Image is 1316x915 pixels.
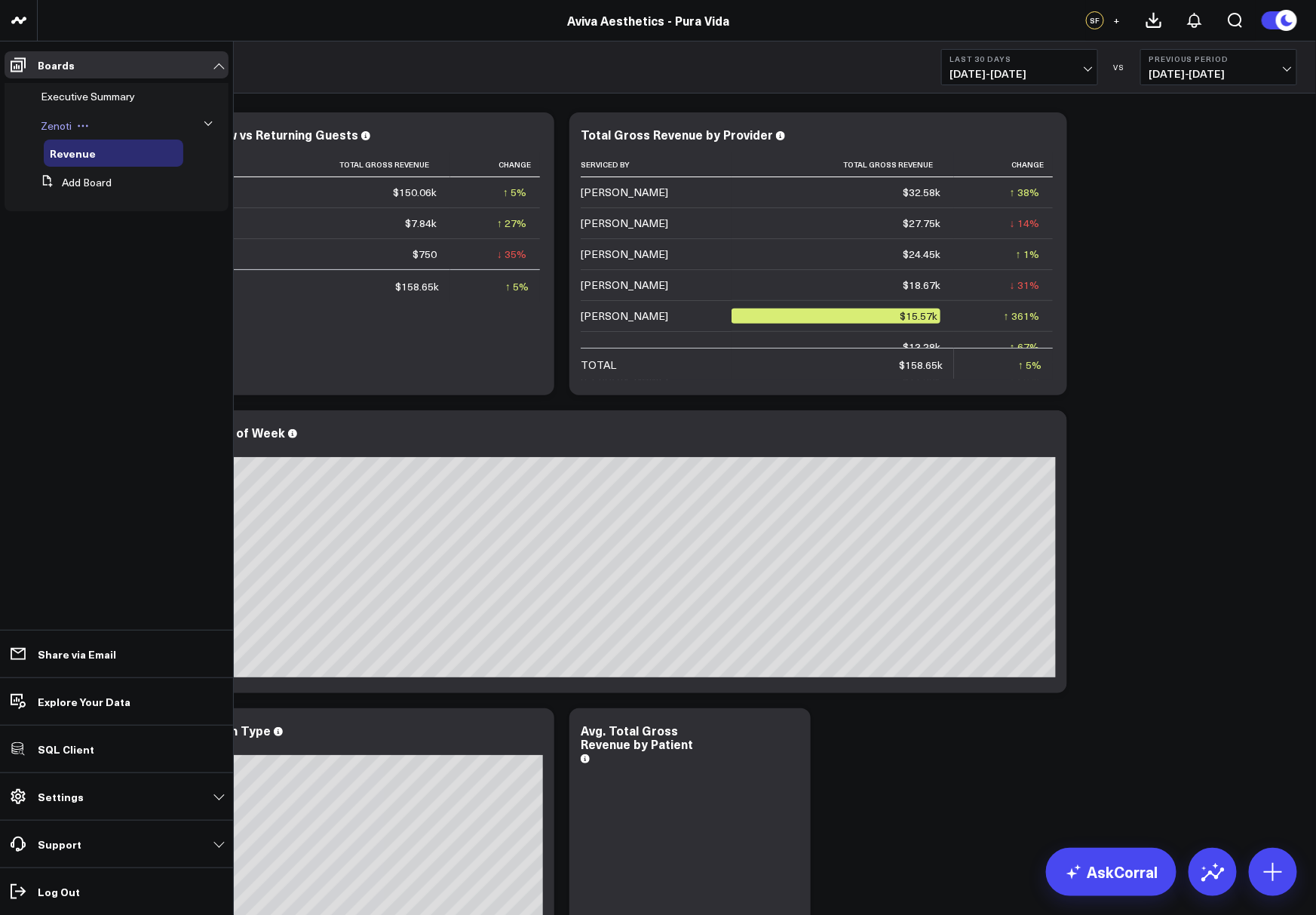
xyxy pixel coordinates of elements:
a: AskCorral [1046,848,1176,896]
div: TOTAL [581,358,616,373]
div: $158.65k [395,279,439,294]
div: [PERSON_NAME] [581,247,668,262]
div: $158.65k [899,358,943,373]
span: Executive Summary [41,89,135,103]
div: ↑ 5% [505,279,529,294]
p: SQL Client [38,743,94,755]
div: $15.57k [732,309,940,324]
a: Executive Summary [41,91,135,103]
div: Avg. Total Gross Revenue by Patient [581,722,693,752]
button: + [1108,11,1126,29]
div: SF [1086,11,1104,29]
div: ↑ 27% [497,216,526,231]
a: Log Out [5,878,229,905]
p: Settings [38,791,84,803]
div: Total Gross Revenue by Provider [581,126,773,143]
div: $32.58k [903,185,940,200]
div: [PERSON_NAME] [581,216,668,231]
div: $24.45k [903,247,940,262]
div: ↑ 5% [503,185,526,200]
div: $18.67k [903,278,940,293]
button: Previous Period[DATE]-[DATE] [1140,49,1297,85]
a: Aviva Aesthetics - Pura Vida [568,12,730,29]
div: ↓ 14% [1010,216,1039,231]
div: ↑ 67% [1010,339,1039,355]
span: Revenue [50,146,96,161]
th: Change [954,152,1053,177]
div: [PERSON_NAME] [581,185,668,200]
div: $13.28k [903,339,940,355]
div: $150.06k [393,185,437,200]
div: - [581,339,584,355]
th: Serviced By [581,152,732,177]
span: [DATE] - [DATE] [1149,68,1289,80]
div: ↑ 1% [1016,247,1039,262]
div: $27.75k [903,216,940,231]
div: ↓ 31% [1010,278,1039,293]
b: Previous Period [1149,54,1289,63]
a: SQL Client [5,735,229,763]
th: Change [450,152,540,177]
a: Revenue [50,147,96,159]
span: [DATE] - [DATE] [949,68,1090,80]
p: Share via Email [38,648,116,660]
div: ↓ 35% [497,247,526,262]
span: Zenoti [41,118,72,133]
b: Last 30 Days [949,54,1090,63]
p: Log Out [38,886,80,898]
th: Total Gross Revenue [732,152,954,177]
p: Boards [38,59,75,71]
span: + [1114,15,1121,26]
p: Support [38,838,81,850]
div: ↑ 5% [1018,358,1041,373]
button: Add Board [35,169,112,196]
th: Total Gross Revenue [219,152,450,177]
button: Last 30 Days[DATE]-[DATE] [941,49,1098,85]
div: [PERSON_NAME] [581,309,668,324]
p: Explore Your Data [38,695,130,708]
div: ↑ 38% [1010,185,1039,200]
div: [PERSON_NAME] [581,278,668,293]
div: VS [1106,63,1133,72]
div: $7.84k [405,216,437,231]
div: ↑ 361% [1004,309,1039,324]
div: $750 [413,247,437,262]
a: Zenoti [41,120,72,132]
